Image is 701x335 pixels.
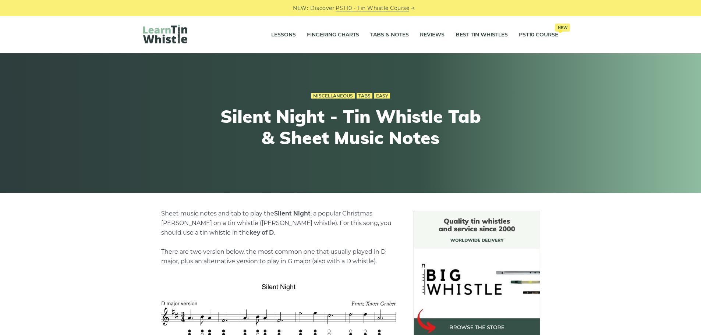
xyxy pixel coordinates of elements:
strong: Silent Night [274,210,311,217]
a: Miscellaneous [311,93,355,99]
a: Lessons [271,26,296,44]
a: Reviews [420,26,445,44]
span: New [555,24,570,32]
strong: key of D [249,229,274,236]
p: Sheet music notes and tab to play the , a popular Christmas [PERSON_NAME] on a tin whistle ([PERS... [161,209,396,266]
a: PST10 CourseNew [519,26,558,44]
img: LearnTinWhistle.com [143,25,187,43]
h1: Silent Night - Tin Whistle Tab & Sheet Music Notes [215,106,486,148]
a: Easy [374,93,390,99]
a: Tabs [357,93,372,99]
a: Fingering Charts [307,26,359,44]
a: Tabs & Notes [370,26,409,44]
a: Best Tin Whistles [456,26,508,44]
